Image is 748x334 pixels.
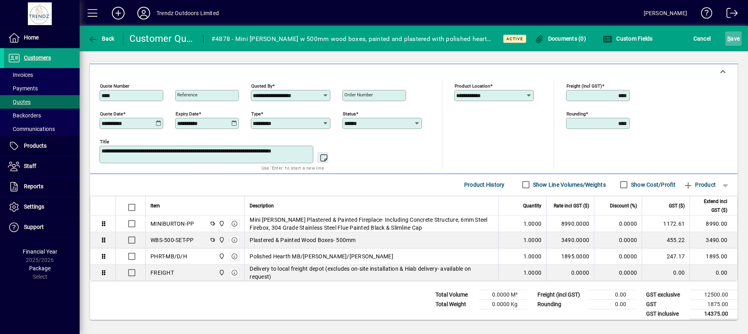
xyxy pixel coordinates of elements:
[601,31,655,46] button: Custom Fields
[629,181,676,189] label: Show Cost/Profit
[506,36,523,41] span: Active
[251,83,272,88] mat-label: Quoted by
[642,290,690,299] td: GST exclusive
[594,232,642,248] td: 0.0000
[250,252,393,260] span: Polished Hearth MB/[PERSON_NAME]/[PERSON_NAME]
[727,32,740,45] span: ave
[29,265,51,271] span: Package
[464,178,505,191] span: Product History
[588,299,636,309] td: 0.00
[262,163,324,172] mat-hint: Use 'Enter' to start a new line
[217,236,226,244] span: New Plymouth
[217,268,226,277] span: New Plymouth
[156,7,219,20] div: Trendz Outdoors Limited
[532,31,588,46] button: Documents (0)
[100,83,129,88] mat-label: Quote number
[566,83,602,88] mat-label: Freight (incl GST)
[551,269,589,277] div: 0.0000
[691,31,713,46] button: Cancel
[727,35,730,42] span: S
[642,299,690,309] td: GST
[8,72,33,78] span: Invoices
[131,6,156,20] button: Profile
[251,111,261,116] mat-label: Type
[4,68,80,82] a: Invoices
[88,35,115,42] span: Back
[690,290,738,299] td: 12500.00
[8,99,31,105] span: Quotes
[4,197,80,217] a: Settings
[4,122,80,136] a: Communications
[343,111,356,116] mat-label: Status
[603,35,653,42] span: Custom Fields
[695,197,727,215] span: Extend incl GST ($)
[594,216,642,232] td: 0.0000
[689,232,737,248] td: 3490.00
[523,252,542,260] span: 1.0000
[150,220,194,228] div: MINIBURTON-PP
[644,7,687,20] div: [PERSON_NAME]
[721,2,738,27] a: Logout
[150,252,187,260] div: PHRT-MB/D/H
[86,31,117,46] button: Back
[554,201,589,210] span: Rate incl GST ($)
[479,299,527,309] td: 0.0000 Kg
[176,111,199,116] mat-label: Expiry date
[461,178,508,192] button: Product History
[689,216,737,232] td: 8990.00
[211,33,493,45] div: #4878 - Mini [PERSON_NAME] w 500mm wood boxes, painted and plastered with polished hearth - Flaxpod
[690,299,738,309] td: 1875.00
[217,219,226,228] span: New Plymouth
[150,236,194,244] div: WBS-500-SET-PP
[24,183,43,189] span: Reports
[217,252,226,261] span: New Plymouth
[551,236,589,244] div: 3490.0000
[594,265,642,281] td: 0.0000
[105,6,131,20] button: Add
[523,220,542,228] span: 1.0000
[551,252,589,260] div: 1895.0000
[250,201,274,210] span: Description
[4,82,80,95] a: Payments
[4,109,80,122] a: Backorders
[566,111,586,116] mat-label: Rounding
[642,232,689,248] td: 455.22
[725,31,742,46] button: Save
[534,35,586,42] span: Documents (0)
[4,28,80,48] a: Home
[523,269,542,277] span: 1.0000
[250,236,355,244] span: Plastered & Painted Wood Boxes- 500mm
[689,248,737,265] td: 1895.00
[8,85,38,92] span: Payments
[150,201,160,210] span: Item
[642,265,689,281] td: 0.00
[24,55,51,61] span: Customers
[8,126,55,132] span: Communications
[4,177,80,197] a: Reports
[523,201,541,210] span: Quantity
[150,269,174,277] div: FREIGHT
[24,224,44,230] span: Support
[432,299,479,309] td: Total Weight
[432,290,479,299] td: Total Volume
[455,83,490,88] mat-label: Product location
[4,136,80,156] a: Products
[23,248,57,255] span: Financial Year
[8,112,41,119] span: Backorders
[533,299,588,309] td: Rounding
[680,178,720,192] button: Product
[695,2,713,27] a: Knowledge Base
[684,178,716,191] span: Product
[642,216,689,232] td: 1172.61
[523,236,542,244] span: 1.0000
[610,201,637,210] span: Discount (%)
[344,92,373,98] mat-label: Order number
[693,32,711,45] span: Cancel
[100,139,109,144] mat-label: Title
[588,290,636,299] td: 0.00
[533,290,588,299] td: Freight (incl GST)
[250,216,494,232] span: Mini [PERSON_NAME] Plastered & Painted Fireplace- Including Concrete Structure, 6mm Steel Firebox...
[642,309,690,319] td: GST inclusive
[531,181,606,189] label: Show Line Volumes/Weights
[594,248,642,265] td: 0.0000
